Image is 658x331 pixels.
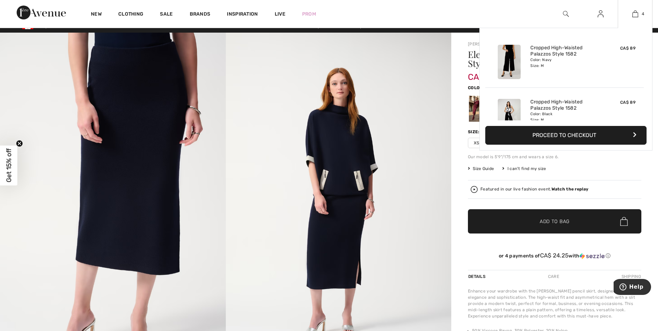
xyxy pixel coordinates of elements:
div: Color: Navy Size: M [530,57,599,68]
span: Size Guide [468,165,494,172]
img: Cropped High-Waisted Palazzos Style 1582 [498,45,521,79]
a: Prom [302,10,316,18]
img: Cropped High-Waisted Palazzos Style 1582 [498,99,521,133]
span: Inspiration [227,11,258,18]
a: Live [275,10,285,18]
a: Clothing [118,11,143,18]
button: Close teaser [16,140,23,147]
div: Enhance your wardrobe with the [PERSON_NAME] pencil skirt, designed to exude elegance and sophist... [468,288,641,319]
div: or 4 payments of with [468,252,641,259]
div: Our model is 5'9"/175 cm and wears a size 6. [468,154,641,160]
div: Size: [468,129,481,135]
img: My Bag [632,10,638,18]
a: New [91,11,102,18]
button: Proceed to Checkout [485,126,647,145]
div: I can't find my size [502,165,546,172]
a: Sale [160,11,173,18]
img: Sezzle [580,253,605,259]
span: Get 15% off [5,148,13,183]
div: Care [542,270,565,283]
a: [PERSON_NAME] [468,42,503,46]
span: Color: [468,85,484,90]
img: Watch the replay [471,186,478,193]
a: Brands [190,11,211,18]
a: Cropped High-Waisted Palazzos Style 1582 [530,45,599,57]
iframe: Opens a widget where you can find more information [614,279,651,296]
span: Add to Bag [540,218,570,225]
button: Add to Bag [468,209,641,234]
div: Featured in our live fashion event. [480,187,588,192]
span: CA$ 24.25 [540,252,569,259]
span: CA$ 89 [620,46,635,51]
div: Color: Black Size: M [530,111,599,122]
img: My Info [598,10,604,18]
span: CA$ 97 [468,65,496,82]
a: Cropped High-Waisted Palazzos Style 1582 [530,99,599,111]
div: Details [468,270,487,283]
img: 1ère Avenue [17,6,66,19]
a: 4 [618,10,652,18]
img: Bag.svg [620,217,628,226]
span: CA$ 89 [620,100,635,105]
span: 4 [642,11,644,17]
div: or 4 payments ofCA$ 24.25withSezzle Click to learn more about Sezzle [468,252,641,262]
h1: Elegant High-waist Pencil Skirt Style 243967 [468,50,613,68]
img: search the website [563,10,569,18]
span: CAD [22,24,45,28]
div: Shipping [620,270,641,283]
span: XS [468,138,485,148]
div: Merlot [469,96,487,122]
strong: Watch the replay [552,187,589,192]
a: Sign In [592,10,609,18]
